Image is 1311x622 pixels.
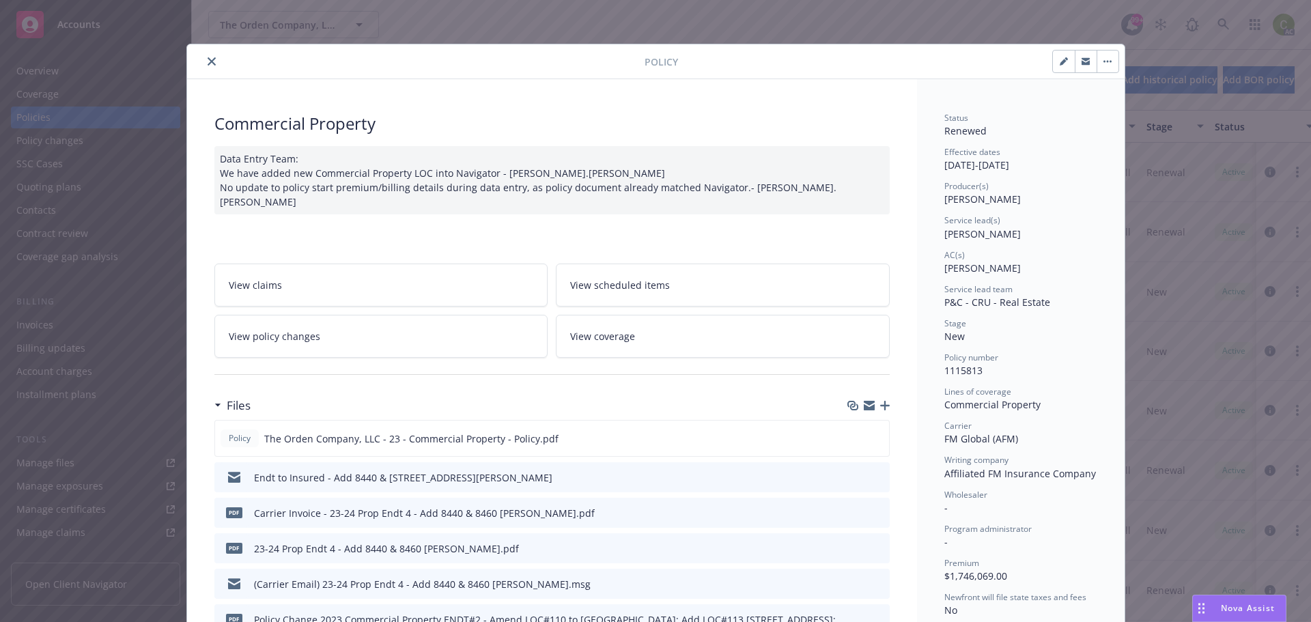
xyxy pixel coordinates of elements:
[944,420,972,432] span: Carrier
[850,577,861,591] button: download file
[556,264,890,307] a: View scheduled items
[944,317,966,329] span: Stage
[872,470,884,485] button: preview file
[850,541,861,556] button: download file
[645,55,678,69] span: Policy
[556,315,890,358] a: View coverage
[944,557,979,569] span: Premium
[872,541,884,556] button: preview file
[570,329,635,343] span: View coverage
[570,278,670,292] span: View scheduled items
[944,180,989,192] span: Producer(s)
[850,470,861,485] button: download file
[944,386,1011,397] span: Lines of coverage
[944,214,1000,226] span: Service lead(s)
[944,467,1096,480] span: Affiliated FM Insurance Company
[871,432,884,446] button: preview file
[227,397,251,414] h3: Files
[944,249,965,261] span: AC(s)
[944,193,1021,206] span: [PERSON_NAME]
[229,278,282,292] span: View claims
[1192,595,1286,622] button: Nova Assist
[254,577,591,591] div: (Carrier Email) 23-24 Prop Endt 4 - Add 8440 & 8460 [PERSON_NAME].msg
[944,501,948,514] span: -
[944,604,957,617] span: No
[944,112,968,124] span: Status
[944,489,987,500] span: Wholesaler
[214,315,548,358] a: View policy changes
[944,283,1013,295] span: Service lead team
[872,577,884,591] button: preview file
[944,569,1007,582] span: $1,746,069.00
[849,432,860,446] button: download file
[214,397,251,414] div: Files
[203,53,220,70] button: close
[944,296,1050,309] span: P&C - CRU - Real Estate
[944,432,1018,445] span: FM Global (AFM)
[254,470,552,485] div: Endt to Insured - Add 8440 & [STREET_ADDRESS][PERSON_NAME]
[944,591,1086,603] span: Newfront will file state taxes and fees
[944,330,965,343] span: New
[254,506,595,520] div: Carrier Invoice - 23-24 Prop Endt 4 - Add 8440 & 8460 [PERSON_NAME].pdf
[944,398,1041,411] span: Commercial Property
[1193,595,1210,621] div: Drag to move
[226,507,242,518] span: pdf
[254,541,519,556] div: 23-24 Prop Endt 4 - Add 8440 & 8460 [PERSON_NAME].pdf
[214,146,890,214] div: Data Entry Team: We have added new Commercial Property LOC into Navigator - [PERSON_NAME].[PERSON...
[214,264,548,307] a: View claims
[872,506,884,520] button: preview file
[944,146,1097,172] div: [DATE] - [DATE]
[944,454,1009,466] span: Writing company
[944,227,1021,240] span: [PERSON_NAME]
[944,124,987,137] span: Renewed
[264,432,559,446] span: The Orden Company, LLC - 23 - Commercial Property - Policy.pdf
[944,523,1032,535] span: Program administrator
[226,543,242,553] span: pdf
[229,329,320,343] span: View policy changes
[850,506,861,520] button: download file
[944,364,983,377] span: 1115813
[944,146,1000,158] span: Effective dates
[1221,602,1275,614] span: Nova Assist
[944,352,998,363] span: Policy number
[944,261,1021,274] span: [PERSON_NAME]
[214,112,890,135] div: Commercial Property
[226,432,253,444] span: Policy
[944,535,948,548] span: -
